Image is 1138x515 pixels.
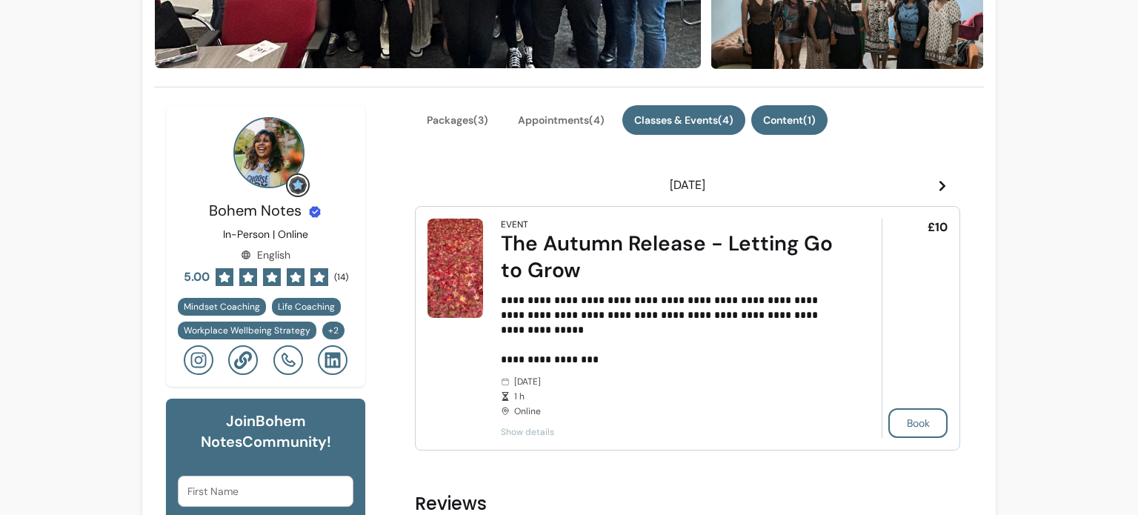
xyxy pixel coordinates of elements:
[289,176,307,194] img: Grow
[888,408,948,438] button: Book
[501,426,840,438] span: Show details
[501,219,528,230] div: Event
[184,325,310,336] span: Workplace Wellbeing Strategy
[501,376,840,417] div: [DATE] Online
[325,325,342,336] span: + 2
[184,268,210,286] span: 5.00
[427,219,483,318] img: The Autumn Release - Letting Go to Grow
[233,117,305,188] img: Provider image
[415,105,500,135] button: Packages(3)
[278,301,335,313] span: Life Coaching
[751,105,828,135] button: Content(1)
[223,227,308,242] p: In-Person | Online
[187,484,344,499] input: First Name
[415,170,960,200] header: [DATE]
[506,105,616,135] button: Appointments(4)
[928,219,948,236] span: £10
[501,230,840,284] div: The Autumn Release - Letting Go to Grow
[514,391,840,402] span: 1 h
[334,271,348,283] span: ( 14 )
[209,201,302,220] span: Bohem Notes
[241,247,290,262] div: English
[622,105,745,135] button: Classes & Events(4)
[184,301,260,313] span: Mindset Coaching
[178,411,353,452] h6: Join Bohem Notes Community!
